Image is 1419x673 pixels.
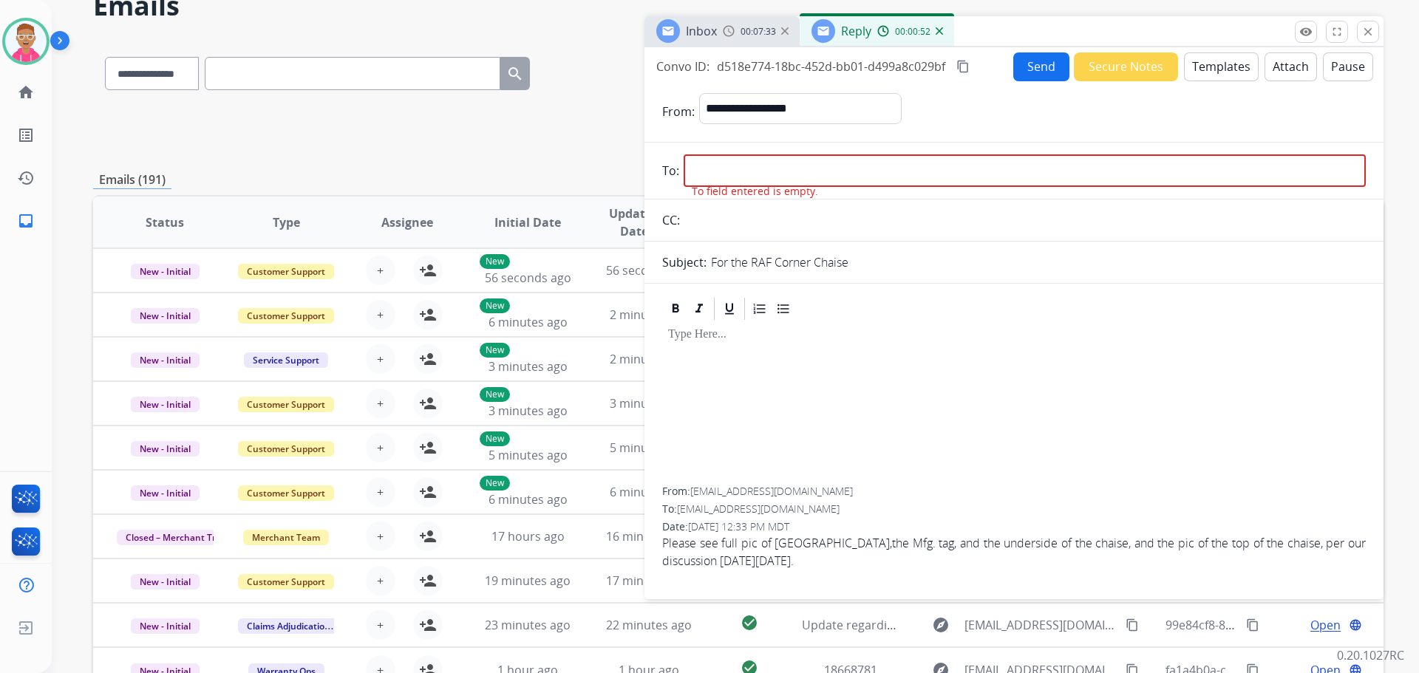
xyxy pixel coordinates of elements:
span: 5 minutes ago [489,447,568,463]
span: Update regarding your fulfillment method for Service Order: b4e80398-c2a4-45ab-81f0-89ddae8ac936 [802,617,1367,633]
mat-icon: person_add [419,616,437,634]
span: + [377,306,384,324]
mat-icon: close [1361,25,1375,38]
span: + [377,572,384,590]
span: 3 minutes ago [489,358,568,375]
span: Merchant Team [243,530,329,545]
mat-icon: person_add [419,483,437,501]
mat-icon: person_add [419,572,437,590]
span: New - Initial [131,264,200,279]
span: Customer Support [238,264,334,279]
button: + [366,610,395,640]
mat-icon: person_add [419,394,437,412]
span: 56 seconds ago [606,262,693,279]
div: Bold [664,298,687,320]
p: New [480,254,510,269]
mat-icon: language [1349,618,1362,632]
span: Assignee [381,213,433,231]
mat-icon: person_add [419,350,437,368]
mat-icon: history [17,169,35,187]
span: 00:00:52 [895,26,930,38]
mat-icon: remove_red_eye [1299,25,1313,38]
button: Attach [1265,52,1317,81]
span: 2 minutes ago [610,307,689,323]
span: 3 minutes ago [610,395,689,411]
mat-icon: person_add [419,262,437,279]
span: Status [146,213,184,231]
span: New - Initial [131,618,200,634]
span: Service Support [244,352,328,368]
mat-icon: content_copy [1246,618,1259,632]
span: Updated Date [601,205,668,240]
button: Secure Notes [1074,52,1178,81]
button: + [366,389,395,418]
div: To: [662,502,1366,516]
button: + [366,566,395,595]
button: + [366,300,395,329]
span: Open [1310,616,1341,634]
span: 6 minutes ago [489,491,568,508]
span: New - Initial [131,485,200,501]
mat-icon: person_add [419,527,437,545]
button: Send [1013,52,1069,81]
p: Convo ID: [656,58,709,75]
span: 16 minutes ago [606,528,692,544]
p: Emails (191) [93,171,171,189]
img: avatar [5,21,47,62]
mat-icon: list_alt [17,126,35,144]
span: New - Initial [131,308,200,324]
span: Customer Support [238,485,334,501]
button: + [366,477,395,507]
button: + [366,344,395,374]
span: New - Initial [131,574,200,590]
p: From: [662,103,695,120]
span: 2 minutes ago [610,351,689,367]
span: 5 minutes ago [610,440,689,456]
span: Customer Support [238,397,334,412]
div: Italic [688,298,710,320]
span: + [377,439,384,457]
span: New - Initial [131,352,200,368]
mat-icon: person_add [419,306,437,324]
span: Customer Support [238,441,334,457]
mat-icon: inbox [17,212,35,230]
div: Bullet List [772,298,794,320]
span: d518e774-18bc-452d-bb01-d499a8c029bf [717,58,945,75]
span: + [377,527,384,545]
span: New - Initial [131,441,200,457]
mat-icon: check_circle [741,614,758,632]
div: Please see full pic of [GEOGRAPHIC_DATA],the Mfg. tag, and the underside of the chaise, and the p... [662,534,1366,570]
span: [EMAIL_ADDRESS][DOMAIN_NAME] [677,502,840,516]
button: Pause [1323,52,1373,81]
p: 0.20.1027RC [1337,646,1404,664]
mat-icon: explore [932,616,950,634]
p: CC: [662,211,680,229]
p: New [480,431,510,446]
div: Ordered List [749,298,771,320]
mat-icon: home [17,83,35,101]
mat-icon: content_copy [1126,618,1139,632]
div: Underline [718,298,741,320]
span: 23 minutes ago [485,617,571,633]
span: Reply [841,23,871,39]
p: For the RAF Corner Chaise [711,253,848,271]
span: [EMAIL_ADDRESS][DOMAIN_NAME] [964,616,1117,634]
span: Customer Support [238,574,334,590]
button: + [366,256,395,285]
span: Initial Date [494,213,561,231]
span: Customer Support [238,308,334,324]
span: 99e84cf8-8399-450d-846c-e83a8c11eda0 [1166,617,1389,633]
button: + [366,522,395,551]
span: Claims Adjudication [238,618,339,634]
mat-icon: fullscreen [1330,25,1344,38]
span: [EMAIL_ADDRESS][DOMAIN_NAME] [690,484,853,498]
button: + [366,433,395,462]
span: 17 minutes ago [606,573,692,589]
span: + [377,483,384,501]
mat-icon: content_copy [956,60,970,73]
span: Inbox [686,23,717,39]
p: To: [662,162,679,180]
span: + [377,394,384,412]
span: 17 hours ago [491,528,565,544]
span: + [377,262,384,279]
